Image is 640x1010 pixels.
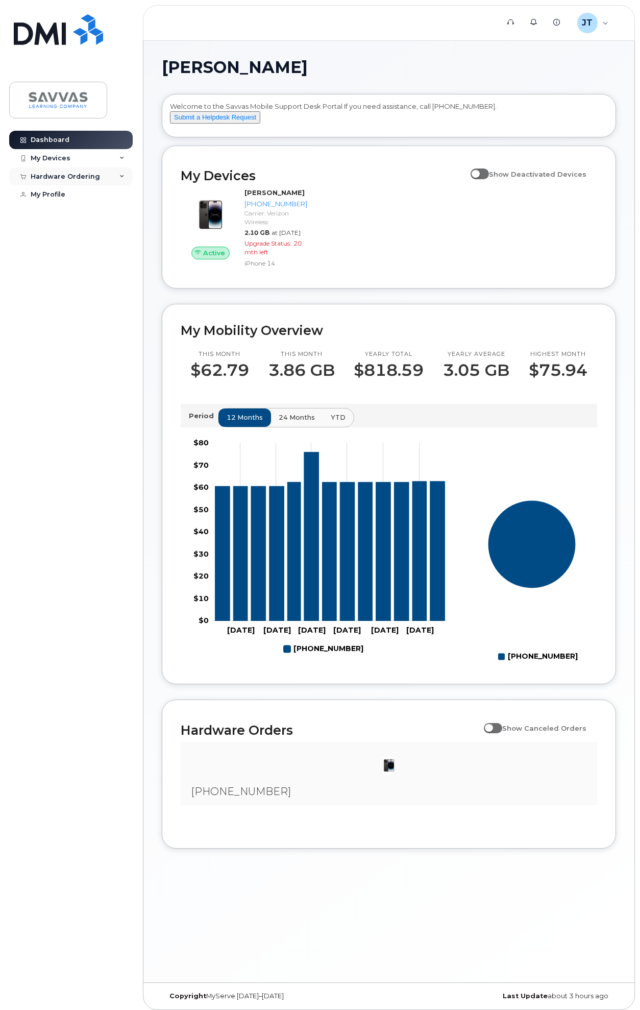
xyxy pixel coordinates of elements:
[263,626,291,635] tspan: [DATE]
[268,350,335,358] p: This month
[503,992,548,1000] strong: Last Update
[488,500,578,665] g: Chart
[244,239,291,247] span: Upgrade Status:
[244,239,302,256] span: 20 mth left
[190,361,249,379] p: $62.79
[371,626,399,635] tspan: [DATE]
[193,461,209,470] tspan: $70
[191,785,291,798] span: [PHONE_NUMBER]
[190,350,249,358] p: This month
[199,616,209,625] tspan: $0
[189,411,218,421] p: Period
[272,229,301,236] span: at [DATE]
[298,626,326,635] tspan: [DATE]
[244,229,269,236] span: 2.10 GB
[181,323,597,338] h2: My Mobility Overview
[193,571,209,581] tspan: $20
[244,259,307,268] div: iPhone 14
[169,992,206,1000] strong: Copyright
[529,350,587,358] p: Highest month
[170,111,260,124] button: Submit a Helpdesk Request
[162,992,313,1000] div: MyServe [DATE]–[DATE]
[170,102,608,133] div: Welcome to the Savvas Mobile Support Desk Portal If you need assistance, call [PHONE_NUMBER].
[464,992,616,1000] div: about 3 hours ago
[333,626,361,635] tspan: [DATE]
[244,199,307,209] div: [PHONE_NUMBER]
[244,188,305,197] strong: [PERSON_NAME]
[193,438,209,447] tspan: $80
[279,413,315,422] span: 24 months
[354,361,424,379] p: $818.59
[471,164,479,173] input: Show Deactivated Devices
[181,188,311,270] a: Active[PERSON_NAME][PHONE_NUMBER]Carrier: Verizon Wireless2.10 GBat [DATE]Upgrade Status:20 mth l...
[162,60,308,75] span: [PERSON_NAME]
[244,209,307,226] div: Carrier: Verizon Wireless
[488,500,576,589] g: Series
[354,350,424,358] p: Yearly total
[203,248,225,258] span: Active
[170,113,260,121] a: Submit a Helpdesk Request
[181,723,479,738] h2: Hardware Orders
[379,755,399,776] img: image20231002-3703462-njx0qo.jpeg
[268,361,335,379] p: 3.86 GB
[484,718,492,727] input: Show Canceled Orders
[284,640,363,658] g: Legend
[331,413,346,422] span: YTD
[193,549,209,559] tspan: $30
[193,483,209,492] tspan: $60
[215,452,445,621] g: 626-216-4402
[193,594,209,603] tspan: $10
[284,640,363,658] g: 626-216-4402
[193,438,447,658] g: Chart
[498,648,577,665] g: Legend
[502,724,586,732] span: Show Canceled Orders
[443,350,509,358] p: Yearly average
[227,626,255,635] tspan: [DATE]
[443,361,509,379] p: 3.05 GB
[193,527,209,536] tspan: $40
[193,505,209,514] tspan: $50
[189,193,232,236] img: image20231002-3703462-njx0qo.jpeg
[529,361,587,379] p: $75.94
[596,966,632,1002] iframe: Messenger Launcher
[181,168,465,183] h2: My Devices
[489,170,586,178] span: Show Deactivated Devices
[406,626,434,635] tspan: [DATE]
